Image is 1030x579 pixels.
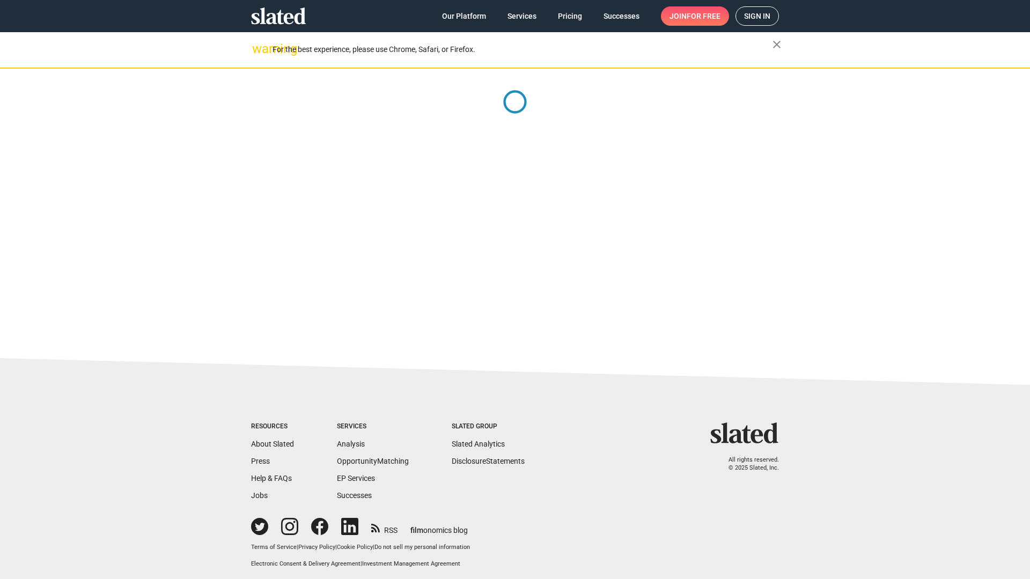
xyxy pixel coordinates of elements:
[251,560,360,567] a: Electronic Consent & Delivery Agreement
[251,474,292,482] a: Help & FAQs
[374,544,470,552] button: Do not sell my personal information
[251,440,294,448] a: About Slated
[442,6,486,26] span: Our Platform
[297,544,298,551] span: |
[410,526,423,535] span: film
[687,6,720,26] span: for free
[452,457,525,465] a: DisclosureStatements
[337,544,373,551] a: Cookie Policy
[337,474,375,482] a: EP Services
[371,519,398,536] a: RSS
[452,440,505,448] a: Slated Analytics
[717,456,779,472] p: All rights reserved. © 2025 Slated, Inc.
[251,422,294,431] div: Resources
[251,544,297,551] a: Terms of Service
[251,491,268,500] a: Jobs
[410,517,468,536] a: filmonomics blog
[735,6,779,26] a: Sign in
[558,6,582,26] span: Pricing
[362,560,460,567] a: Investment Management Agreement
[595,6,648,26] a: Successes
[433,6,495,26] a: Our Platform
[273,42,772,57] div: For the best experience, please use Chrome, Safari, or Firefox.
[770,38,783,51] mat-icon: close
[452,422,525,431] div: Slated Group
[661,6,729,26] a: Joinfor free
[251,457,270,465] a: Press
[604,6,639,26] span: Successes
[335,544,337,551] span: |
[373,544,374,551] span: |
[298,544,335,551] a: Privacy Policy
[549,6,591,26] a: Pricing
[744,7,770,25] span: Sign in
[337,440,365,448] a: Analysis
[252,42,265,55] mat-icon: warning
[337,422,409,431] div: Services
[360,560,362,567] span: |
[337,457,409,465] a: OpportunityMatching
[507,6,536,26] span: Services
[499,6,545,26] a: Services
[669,6,720,26] span: Join
[337,491,372,500] a: Successes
